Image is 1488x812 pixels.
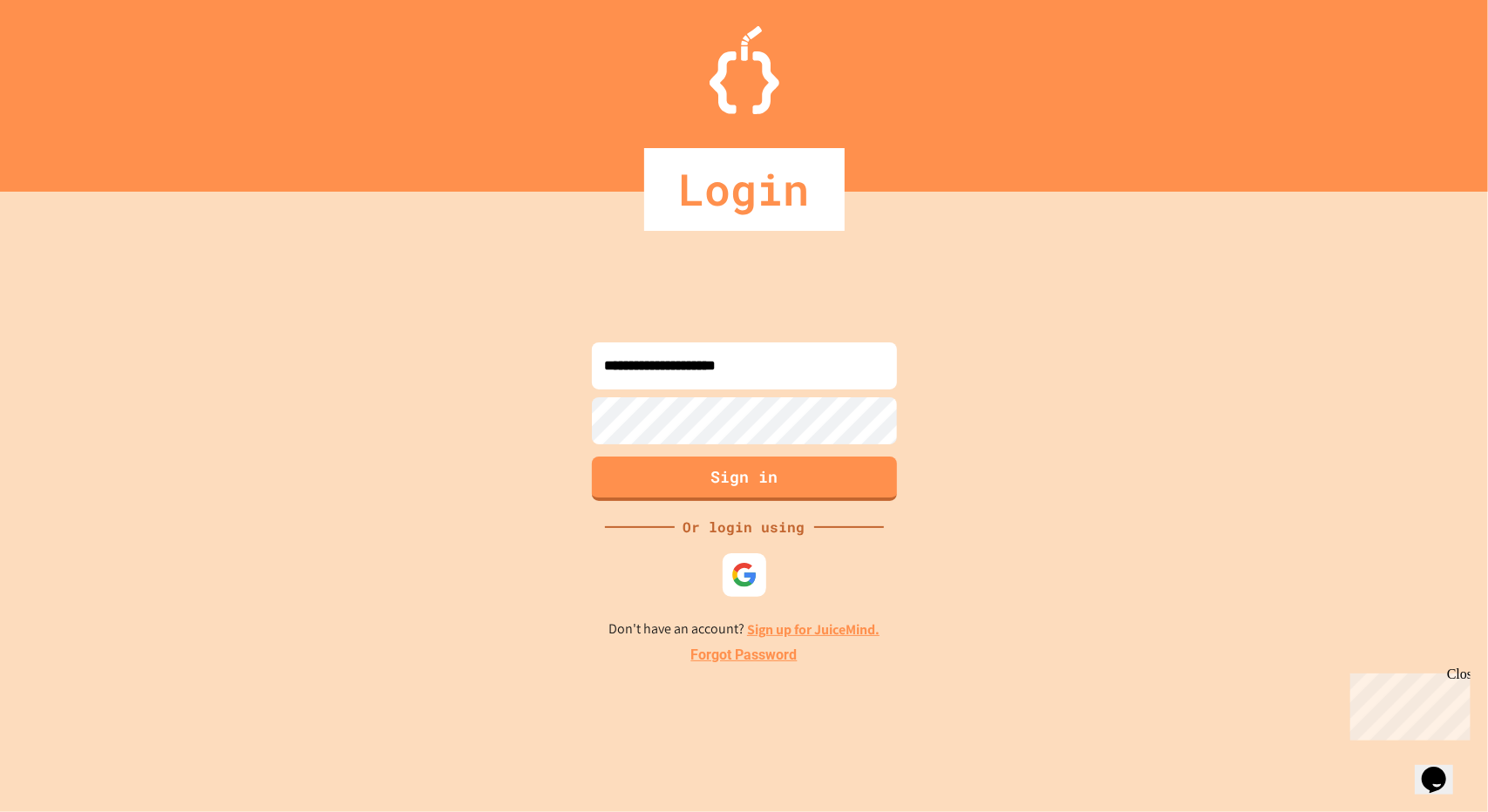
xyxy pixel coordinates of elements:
[675,517,814,538] div: Or login using
[1415,742,1471,795] iframe: chat widget
[710,26,779,114] img: Logo.svg
[731,562,758,588] img: google-icon.svg
[747,620,880,639] a: Sign up for JuiceMind.
[608,619,880,640] p: Don't have an account?
[1343,667,1471,741] iframe: chat widget
[644,148,845,231] div: Login
[691,645,798,666] a: Forgot Password
[592,457,897,501] button: Sign in
[7,7,120,111] div: Chat with us now!Close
